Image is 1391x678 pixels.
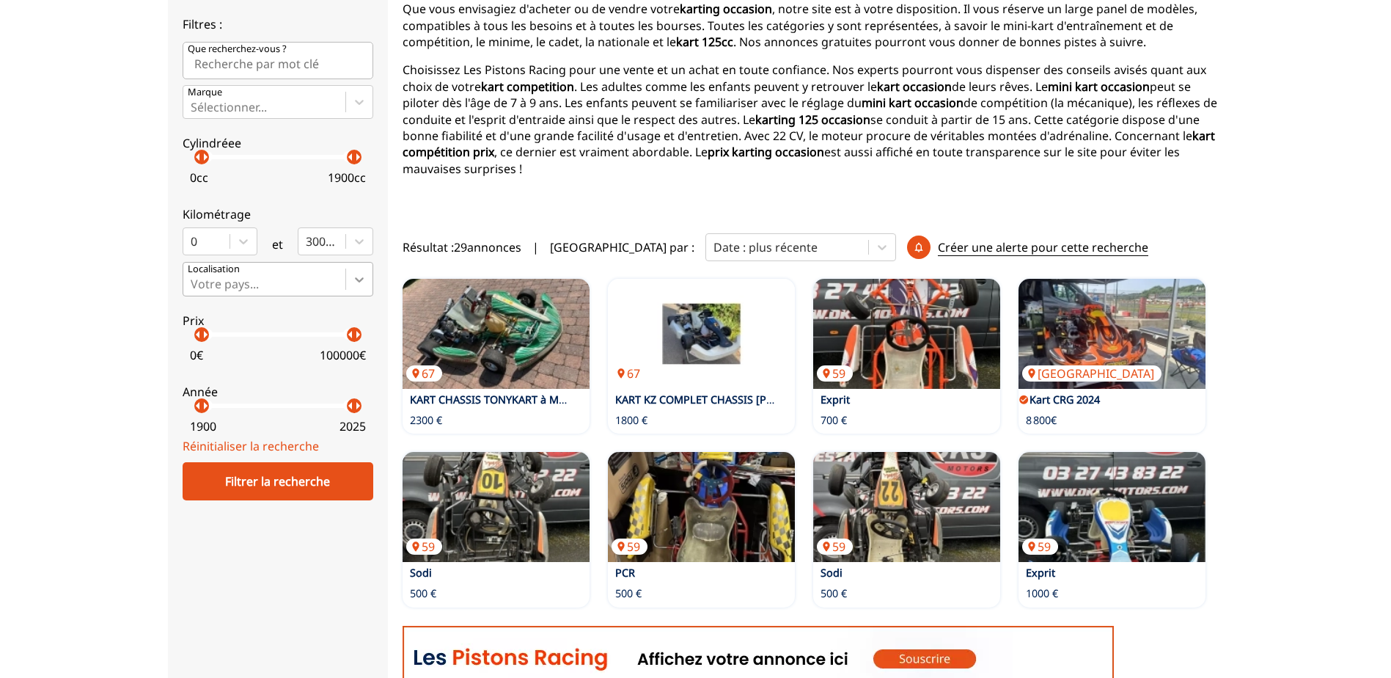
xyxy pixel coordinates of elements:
[191,277,194,291] input: Votre pays...
[615,393,931,407] a: KART KZ COMPLET CHASSIS [PERSON_NAME] + MOTEUR PAVESI
[680,1,772,17] strong: karting occasion
[813,279,1000,389] img: Exprit
[1022,365,1161,382] p: [GEOGRAPHIC_DATA]
[813,452,1000,562] a: Sodi59
[320,347,366,363] p: 100000 €
[608,279,795,389] img: KART KZ COMPLET CHASSIS HAASE + MOTEUR PAVESI
[197,326,214,343] p: arrow_right
[191,101,194,114] input: MarqueSélectionner...
[189,148,207,166] p: arrow_left
[1030,393,1100,407] a: Kart CRG 2024
[481,79,574,95] strong: kart competition
[938,239,1148,256] p: Créer une alerte pour cette recherche
[349,397,367,415] p: arrow_right
[188,43,287,56] p: Que recherchez-vous ?
[189,397,207,415] p: arrow_left
[306,235,309,248] input: 300000
[608,452,795,562] a: PCR59
[406,539,442,555] p: 59
[755,112,870,128] strong: karting 125 occasion
[183,206,373,222] p: Kilométrage
[1048,79,1150,95] strong: mini kart occasion
[191,235,194,248] input: 0
[403,452,590,562] img: Sodi
[190,347,203,363] p: 0 €
[676,34,733,50] strong: kart 125cc
[403,1,1224,50] p: Que vous envisagiez d'acheter ou de vendre votre , notre site est à votre disposition. Il vous ré...
[612,539,647,555] p: 59
[532,239,539,255] span: |
[342,397,359,415] p: arrow_left
[817,365,853,382] p: 59
[183,135,373,151] p: Cylindréee
[403,279,590,389] img: KART CHASSIS TONYKART à MOTEUR IAME X30
[817,539,853,555] p: 59
[1019,279,1205,389] img: Kart CRG 2024
[183,16,373,32] p: Filtres :
[349,148,367,166] p: arrow_right
[197,397,214,415] p: arrow_right
[403,279,590,389] a: KART CHASSIS TONYKART à MOTEUR IAME X3067
[183,313,373,329] p: Prix
[821,393,850,407] a: Exprit
[1026,413,1057,428] p: 8 800€
[608,279,795,389] a: KART KZ COMPLET CHASSIS HAASE + MOTEUR PAVESI67
[403,239,521,255] span: Résultat : 29 annonces
[342,148,359,166] p: arrow_left
[410,586,436,601] p: 500 €
[813,452,1000,562] img: Sodi
[1019,452,1205,562] img: Exprit
[403,128,1215,160] strong: kart compétition prix
[403,62,1224,177] p: Choisissez Les Pistons Racing pour une vente et un achat en toute confiance. Nos experts pourront...
[188,86,222,99] p: Marque
[410,566,432,580] a: Sodi
[862,95,964,111] strong: mini kart occasion
[550,239,694,255] p: [GEOGRAPHIC_DATA] par :
[406,365,442,382] p: 67
[190,169,208,186] p: 0 cc
[615,586,642,601] p: 500 €
[821,566,843,580] a: Sodi
[340,418,366,434] p: 2025
[183,42,373,79] input: Que recherchez-vous ?
[1019,452,1205,562] a: Exprit59
[349,326,367,343] p: arrow_right
[608,452,795,562] img: PCR
[328,169,366,186] p: 1900 cc
[1022,539,1058,555] p: 59
[877,79,952,95] strong: kart occasion
[410,393,642,407] a: KART CHASSIS TONYKART à MOTEUR IAME X30
[708,144,824,160] strong: prix karting occasion
[190,418,216,434] p: 1900
[1026,586,1058,601] p: 1000 €
[821,413,847,428] p: 700 €
[410,413,442,428] p: 2300 €
[1026,566,1055,580] a: Exprit
[813,279,1000,389] a: Exprit59
[615,413,647,428] p: 1800 €
[188,263,240,276] p: Localisation
[183,462,373,500] div: Filtrer la recherche
[183,438,319,454] a: Réinitialiser la recherche
[403,452,590,562] a: Sodi59
[342,326,359,343] p: arrow_left
[615,566,635,580] a: PCR
[197,148,214,166] p: arrow_right
[821,586,847,601] p: 500 €
[612,365,647,382] p: 67
[1019,279,1205,389] a: Kart CRG 2024[GEOGRAPHIC_DATA]
[189,326,207,343] p: arrow_left
[183,384,373,400] p: Année
[272,236,283,252] p: et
